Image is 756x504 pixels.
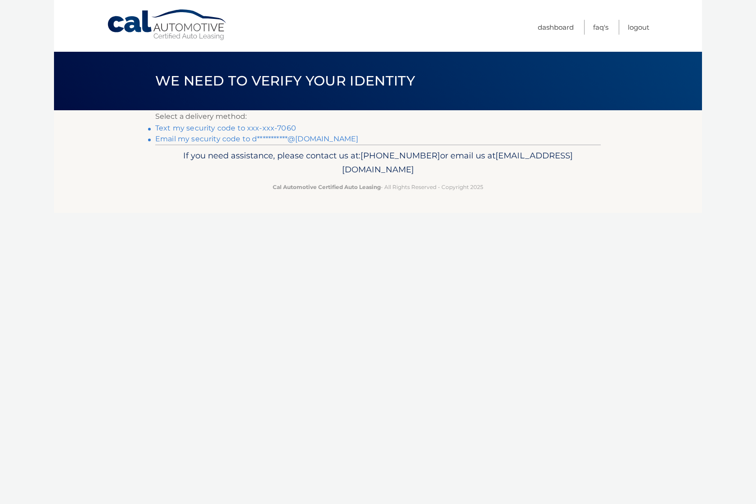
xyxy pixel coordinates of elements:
span: [PHONE_NUMBER] [360,150,440,161]
a: Cal Automotive [107,9,228,41]
p: Select a delivery method: [155,110,601,123]
a: Logout [628,20,649,35]
strong: Cal Automotive Certified Auto Leasing [273,184,381,190]
a: Dashboard [538,20,574,35]
span: We need to verify your identity [155,72,415,89]
a: Text my security code to xxx-xxx-7060 [155,124,296,132]
p: If you need assistance, please contact us at: or email us at [161,148,595,177]
a: FAQ's [593,20,608,35]
p: - All Rights Reserved - Copyright 2025 [161,182,595,192]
